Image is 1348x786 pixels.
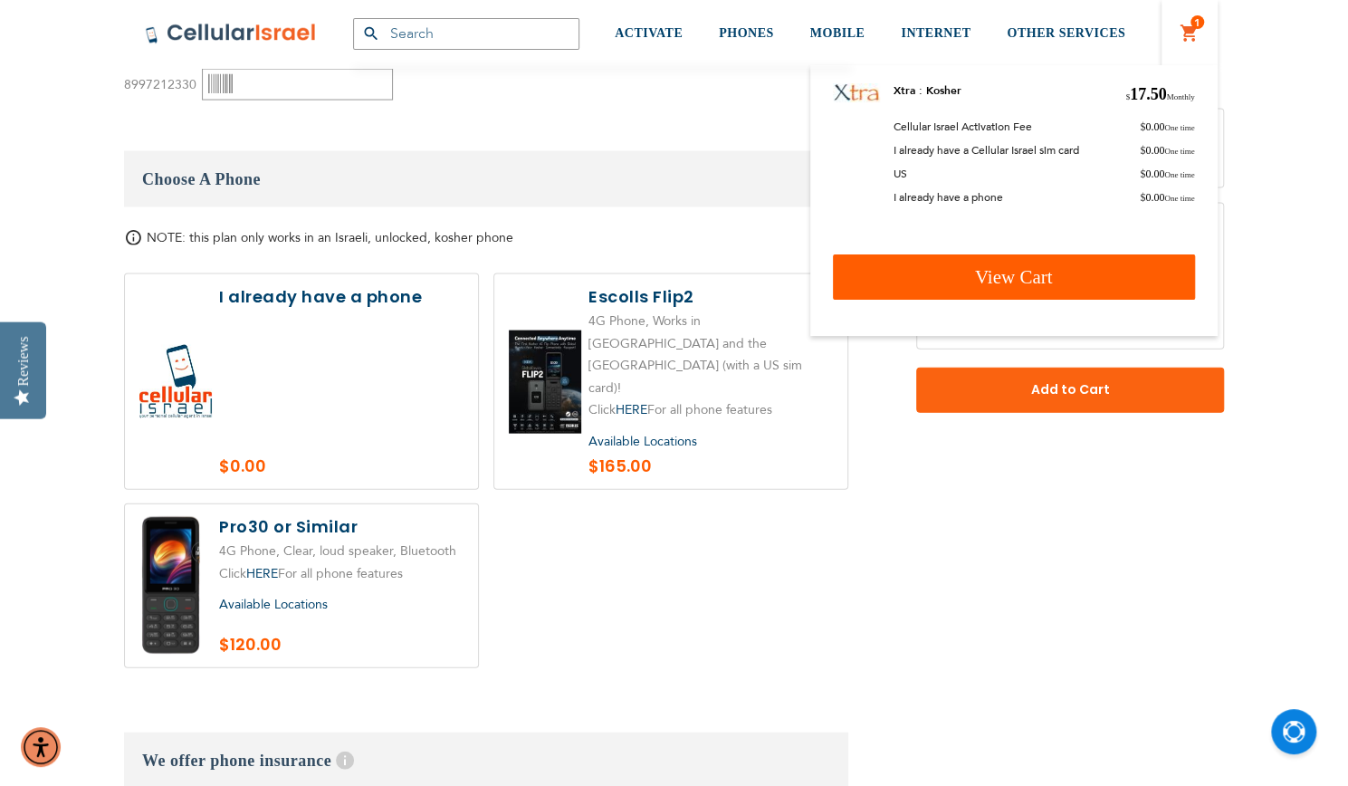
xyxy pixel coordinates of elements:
[202,69,393,101] input: Please enter 9-10 digits or 17-20 digits.
[833,83,880,102] img: Xtra : Kosher
[1180,23,1200,44] a: 1
[1125,92,1130,101] span: $
[246,565,278,582] a: HERE
[916,368,1224,413] button: Add to Cart
[1164,194,1194,203] span: One time
[901,26,970,40] span: INTERNET
[336,752,354,770] span: Help
[1125,83,1194,106] span: 17.50
[894,167,907,181] span: US
[616,401,647,418] a: HERE
[1164,147,1194,156] span: One time
[147,229,513,246] span: NOTE: this plan only works in an Israeli, unlocked, kosher phone
[1140,191,1145,204] span: $
[1140,167,1194,181] span: 0.00
[975,266,1053,288] span: View Cart
[1140,120,1145,133] span: $
[1164,123,1194,132] span: One time
[1194,15,1200,30] span: 1
[219,596,328,613] a: Available Locations
[976,380,1164,399] span: Add to Cart
[1140,168,1145,180] span: $
[1140,143,1194,158] span: 0.00
[15,336,32,386] div: Reviews
[810,26,865,40] span: MOBILE
[894,120,1032,134] span: Cellular Israel Activation Fee
[1007,26,1125,40] span: OTHER SERVICES
[1164,170,1194,179] span: One time
[588,433,697,450] a: Available Locations
[1140,144,1145,157] span: $
[833,254,1195,300] a: View Cart
[719,26,774,40] span: PHONES
[142,170,261,188] span: Choose A Phone
[1140,190,1194,205] span: 0.00
[1140,120,1194,134] span: 0.00
[894,83,961,98] a: Xtra : Kosher
[615,26,683,40] span: ACTIVATE
[353,18,579,50] input: Search
[894,190,1003,205] span: I already have a phone
[21,727,61,767] div: Accessibility Menu
[1166,92,1194,101] span: Monthly
[145,23,317,44] img: Cellular Israel Logo
[124,76,196,93] span: 8997212330
[894,143,1079,158] span: I already have a Cellular Israel sim card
